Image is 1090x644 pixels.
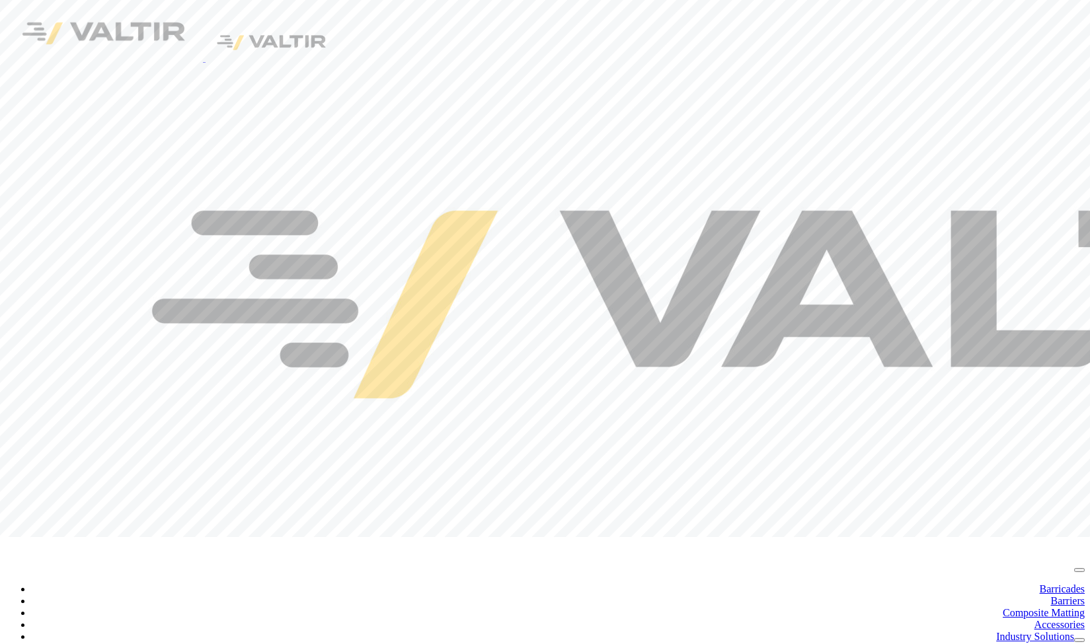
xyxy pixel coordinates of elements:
[1034,619,1085,630] a: Accessories
[1050,595,1085,606] a: Barriers
[1040,583,1085,594] a: Barricades
[1074,568,1085,572] button: menu toggle
[1003,607,1085,618] a: Composite Matting
[996,631,1074,642] a: Industry Solutions
[1074,638,1085,642] button: dropdown toggle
